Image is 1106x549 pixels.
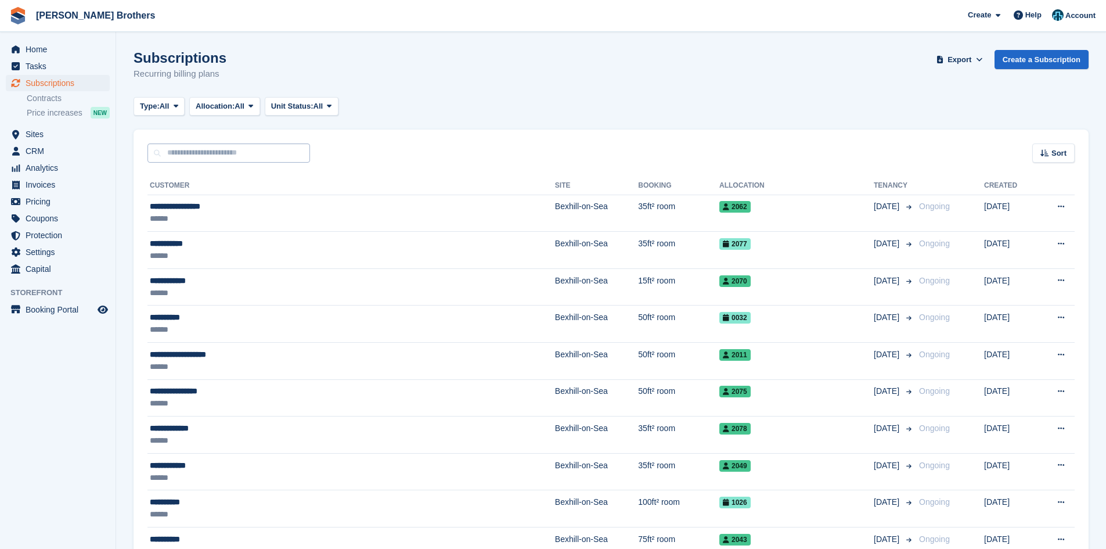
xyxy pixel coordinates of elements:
[874,275,902,287] span: [DATE]
[719,238,751,250] span: 2077
[984,490,1036,528] td: [DATE]
[919,350,950,359] span: Ongoing
[555,268,638,306] td: Bexhill-on-Sea
[719,201,751,213] span: 2062
[984,268,1036,306] td: [DATE]
[719,423,751,435] span: 2078
[984,343,1036,380] td: [DATE]
[314,101,323,112] span: All
[984,232,1036,269] td: [DATE]
[874,200,902,213] span: [DATE]
[968,9,991,21] span: Create
[919,534,950,544] span: Ongoing
[26,41,95,58] span: Home
[719,275,751,287] span: 2070
[948,54,971,66] span: Export
[919,424,950,433] span: Ongoing
[984,177,1036,195] th: Created
[96,303,110,317] a: Preview store
[638,417,719,454] td: 35ft² room
[874,496,902,508] span: [DATE]
[6,244,110,260] a: menu
[555,177,638,195] th: Site
[919,202,950,211] span: Ongoing
[555,343,638,380] td: Bexhill-on-Sea
[1065,10,1096,21] span: Account
[638,453,719,490] td: 35ft² room
[189,97,260,116] button: Allocation: All
[134,97,185,116] button: Type: All
[874,311,902,324] span: [DATE]
[719,312,751,324] span: 0032
[919,313,950,322] span: Ongoing
[271,101,314,112] span: Unit Status:
[934,50,985,69] button: Export
[26,227,95,243] span: Protection
[919,461,950,470] span: Ongoing
[638,343,719,380] td: 50ft² room
[1052,9,1064,21] img: Helen Eldridge
[6,261,110,277] a: menu
[719,177,874,195] th: Allocation
[27,107,82,119] span: Price increases
[10,287,116,299] span: Storefront
[719,386,751,397] span: 2075
[26,177,95,193] span: Invoices
[6,210,110,227] a: menu
[26,160,95,176] span: Analytics
[874,460,902,472] span: [DATE]
[719,349,751,361] span: 2011
[555,453,638,490] td: Bexhill-on-Sea
[6,160,110,176] a: menu
[140,101,160,112] span: Type:
[134,50,226,66] h1: Subscriptions
[719,460,751,472] span: 2049
[984,417,1036,454] td: [DATE]
[91,107,110,119] div: NEW
[6,143,110,159] a: menu
[919,386,950,396] span: Ongoing
[6,58,110,74] a: menu
[27,93,110,104] a: Contracts
[26,58,95,74] span: Tasks
[6,193,110,210] a: menu
[1025,9,1042,21] span: Help
[555,306,638,343] td: Bexhill-on-Sea
[638,232,719,269] td: 35ft² room
[919,276,950,285] span: Ongoing
[919,239,950,248] span: Ongoing
[555,379,638,417] td: Bexhill-on-Sea
[874,533,902,546] span: [DATE]
[1051,148,1067,159] span: Sort
[26,193,95,210] span: Pricing
[638,195,719,232] td: 35ft² room
[6,302,110,318] a: menu
[27,106,110,119] a: Price increases NEW
[196,101,235,112] span: Allocation:
[874,177,914,195] th: Tenancy
[555,490,638,528] td: Bexhill-on-Sea
[984,379,1036,417] td: [DATE]
[6,126,110,142] a: menu
[719,497,751,508] span: 1026
[874,422,902,435] span: [DATE]
[26,75,95,91] span: Subscriptions
[555,417,638,454] td: Bexhill-on-Sea
[638,268,719,306] td: 15ft² room
[134,67,226,81] p: Recurring billing plans
[874,238,902,250] span: [DATE]
[160,101,170,112] span: All
[874,385,902,397] span: [DATE]
[6,41,110,58] a: menu
[26,302,95,318] span: Booking Portal
[265,97,338,116] button: Unit Status: All
[6,75,110,91] a: menu
[235,101,244,112] span: All
[31,6,160,25] a: [PERSON_NAME] Brothers
[638,306,719,343] td: 50ft² room
[6,177,110,193] a: menu
[26,210,95,227] span: Coupons
[984,195,1036,232] td: [DATE]
[555,232,638,269] td: Bexhill-on-Sea
[147,177,555,195] th: Customer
